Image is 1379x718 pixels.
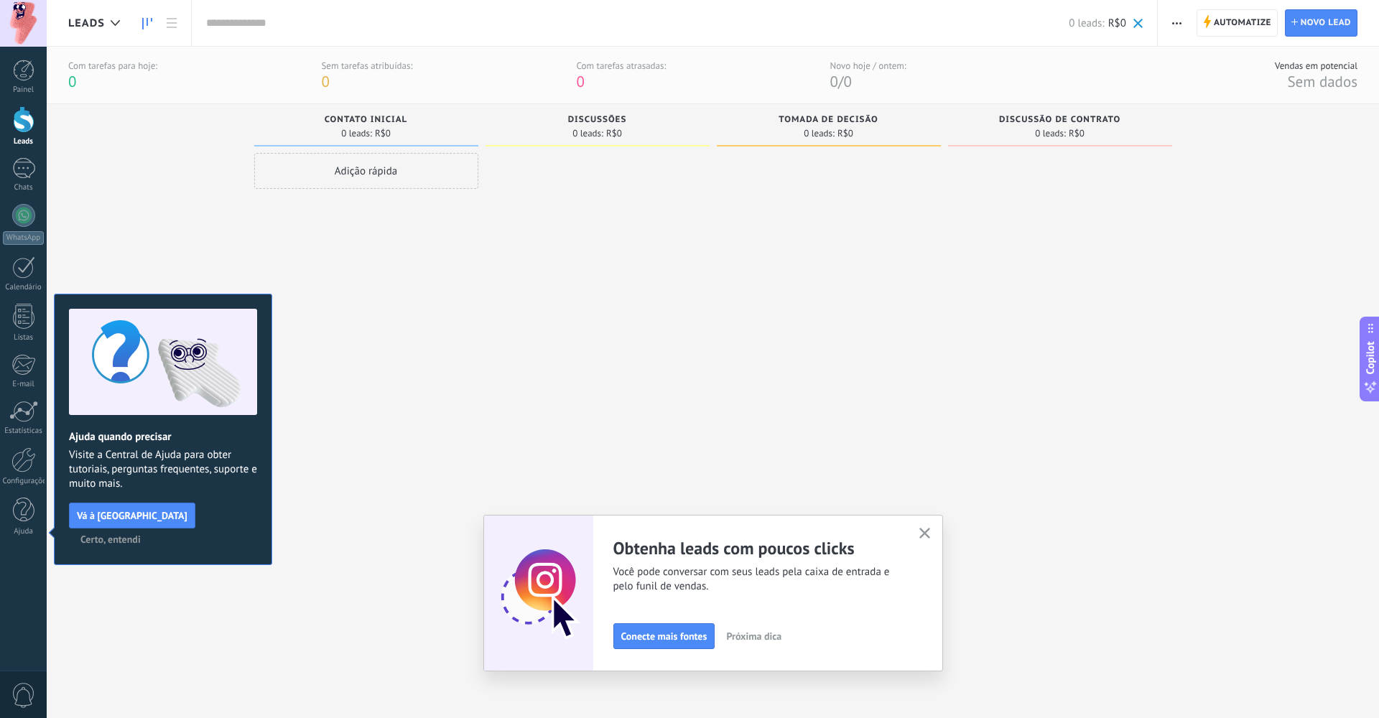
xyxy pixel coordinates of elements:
[74,528,147,550] button: Certo, entendi
[613,565,902,594] span: Você pode conversar com seus leads pela caixa de entrada e pelo funil de vendas.
[1166,9,1187,37] button: Mais
[1301,10,1351,36] span: Novo lead
[830,72,838,91] span: 0
[955,115,1165,127] div: Discussão de contrato
[135,9,159,37] a: Leads
[325,115,407,125] span: Contato inicial
[837,129,853,138] span: R$0
[3,183,45,192] div: Chats
[999,115,1120,125] span: Discussão de contrato
[613,537,902,559] h2: Obtenha leads com poucos clicks
[3,477,45,486] div: Configurações
[3,426,45,436] div: Estatísticas
[1069,129,1085,138] span: R$0
[3,333,45,342] div: Listas
[613,623,715,649] button: Conecte mais fontes
[577,72,585,91] span: 0
[80,534,141,544] span: Certo, entendi
[1108,17,1126,30] span: R$0
[3,85,45,95] div: Painel
[830,60,906,72] div: Novo hoje / ontem:
[3,137,45,146] div: Leads
[375,129,391,138] span: R$0
[69,448,257,491] span: Visite a Central de Ajuda para obter tutoriais, perguntas frequentes, suporte e muito mais.
[261,115,471,127] div: Contato inicial
[69,430,257,444] h2: Ajuda quando precisar
[341,129,372,138] span: 0 leads:
[254,153,478,189] div: Adição rápida
[68,72,76,91] span: 0
[720,625,788,647] button: Próxima dica
[1275,60,1357,72] div: Vendas em potencial
[779,115,878,125] span: Tomada de decisão
[68,17,105,30] span: Leads
[77,510,187,521] span: Vá à [GEOGRAPHIC_DATA]
[804,129,835,138] span: 0 leads:
[321,72,329,91] span: 0
[68,60,157,72] div: Com tarefas para hoje:
[1287,72,1357,91] span: Sem dados
[3,380,45,389] div: E-mail
[724,115,934,127] div: Tomada de decisão
[321,60,412,72] div: Sem tarefas atribuídas:
[3,231,44,245] div: WhatsApp
[577,60,667,72] div: Com tarefas atrasadas:
[568,115,627,125] span: Discussões
[838,72,843,91] span: /
[843,72,851,91] span: 0
[69,503,195,528] button: Vá à [GEOGRAPHIC_DATA]
[159,9,184,37] a: Lista
[1285,9,1357,37] a: Novo lead
[726,631,781,641] span: Próxima dica
[1035,129,1066,138] span: 0 leads:
[572,129,603,138] span: 0 leads:
[1363,342,1378,375] span: Copilot
[493,115,702,127] div: Discussões
[3,527,45,536] div: Ajuda
[1197,9,1278,37] a: Automatize
[621,631,707,641] span: Conecte mais fontes
[3,283,45,292] div: Calendário
[606,129,622,138] span: R$0
[1214,10,1271,36] span: Automatize
[1069,17,1104,30] span: 0 leads:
